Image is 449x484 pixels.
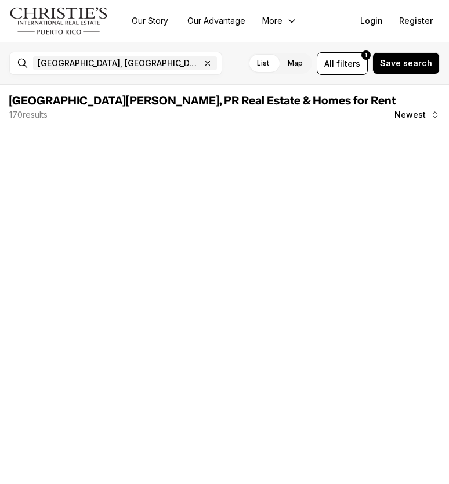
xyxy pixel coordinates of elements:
[38,59,201,68] span: [GEOGRAPHIC_DATA], [GEOGRAPHIC_DATA], [GEOGRAPHIC_DATA]
[336,57,360,70] span: filters
[392,9,440,32] button: Register
[122,13,178,29] a: Our Story
[399,16,433,26] span: Register
[9,95,396,107] span: [GEOGRAPHIC_DATA][PERSON_NAME], PR Real Estate & Homes for Rent
[360,16,383,26] span: Login
[380,59,432,68] span: Save search
[278,53,312,74] label: Map
[388,103,447,127] button: Newest
[9,110,48,120] p: 170 results
[365,50,367,60] span: 1
[255,13,304,29] button: More
[372,52,440,74] button: Save search
[178,13,255,29] a: Our Advantage
[317,52,368,75] button: Allfilters1
[353,9,390,32] button: Login
[394,110,426,120] span: Newest
[9,7,108,35] img: logo
[324,57,334,70] span: All
[248,53,278,74] label: List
